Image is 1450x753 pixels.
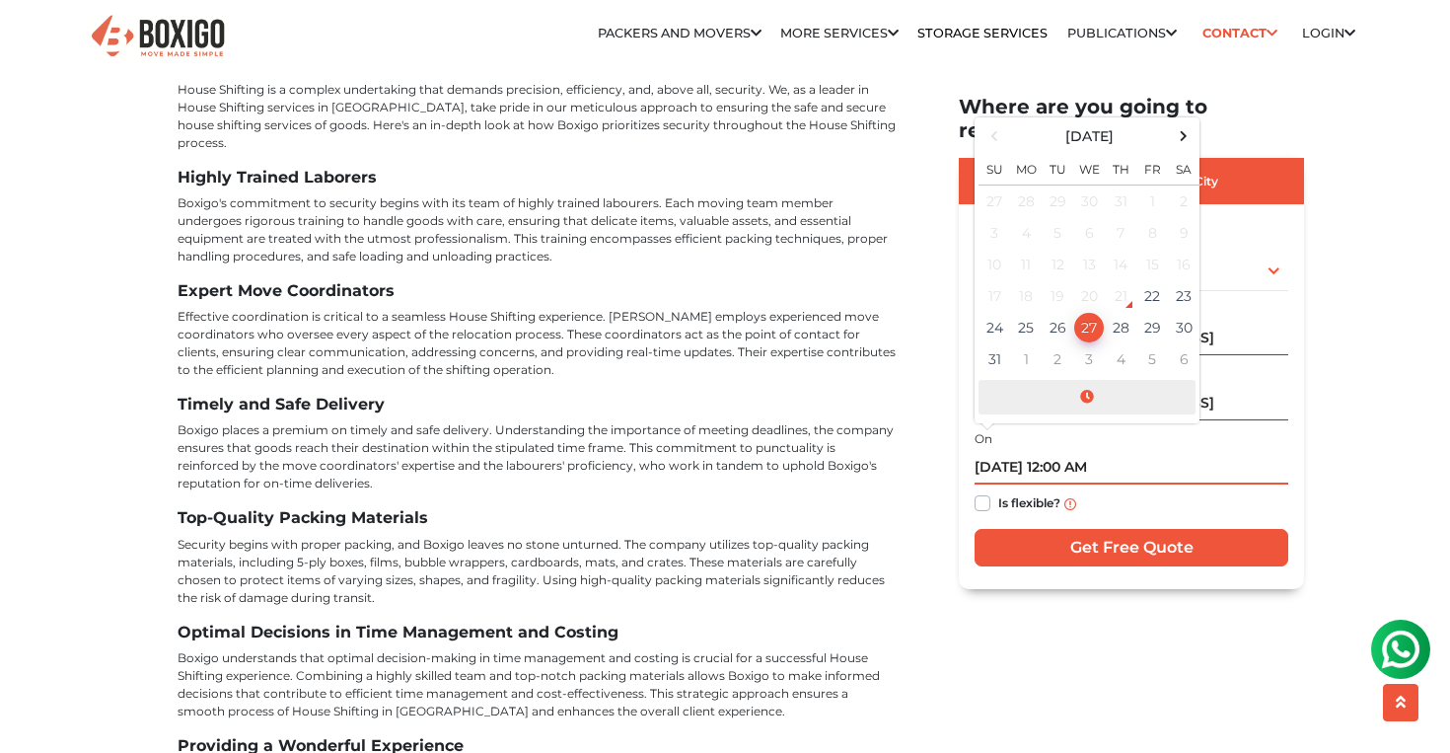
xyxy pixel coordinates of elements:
th: Select Month [1010,122,1168,151]
th: Tu [1042,151,1073,187]
img: Boxigo [89,13,227,61]
img: whatsapp-icon.svg [20,20,59,59]
a: Select Time [979,389,1196,407]
th: Fr [1136,151,1168,187]
label: Is flexible? [998,492,1060,513]
p: Boxigo places a premium on timely and safe delivery. Understanding the importance of meeting dead... [178,421,898,492]
p: House Shifting is a complex undertaking that demands precision, efficiency, and, above all, secur... [178,81,898,152]
h3: Expert Move Coordinators [178,281,898,300]
label: On [975,431,992,449]
a: Storage Services [917,26,1048,40]
a: Contact [1196,18,1283,48]
input: Moving date [975,451,1288,486]
th: We [1073,151,1105,187]
h3: Timely and Safe Delivery [178,395,898,414]
img: info [1064,498,1076,510]
a: Login [1302,26,1355,40]
button: scroll up [1383,684,1418,721]
p: Security begins with proper packing, and Boxigo leaves no stone unturned. The company utilizes to... [178,536,898,607]
th: Th [1105,151,1136,187]
th: Sa [1168,151,1199,187]
h3: Top-Quality Packing Materials [178,508,898,527]
span: Previous Month [981,123,1008,150]
span: Next Month [1171,123,1197,150]
a: Packers and Movers [598,26,761,40]
a: Publications [1067,26,1177,40]
p: Boxigo's commitment to security begins with its team of highly trained labourers. Each moving tea... [178,194,898,265]
p: Effective coordination is critical to a seamless House Shifting experience. [PERSON_NAME] employs... [178,308,898,379]
div: 21 [1106,282,1135,312]
a: More services [780,26,899,40]
h3: Highly Trained Laborers [178,168,898,187]
h2: Where are you going to relocate? [959,95,1304,142]
p: Boxigo understands that optimal decision-making in time management and costing is crucial for a s... [178,649,898,720]
th: Mo [1010,151,1042,187]
input: Get Free Quote [975,530,1288,567]
th: Su [979,151,1010,187]
h3: Optimal Decisions in Time Management and Costing [178,623,898,641]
